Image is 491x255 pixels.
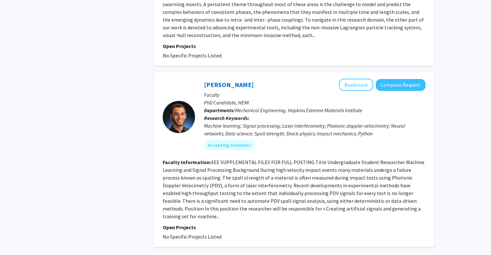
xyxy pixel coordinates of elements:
b: Departments: [204,107,235,113]
div: Machine learning; Signal processing; Laser interferometry; Photonic doppler velocimetry; Neural n... [204,122,425,137]
iframe: Chat [5,226,27,250]
p: PhD Candidate, HEMI [204,99,425,106]
button: Compose Request to Jake Diamond [376,79,425,91]
button: Add Jake Diamond to Bookmarks [339,79,373,91]
span: Mechanical Engineering, Hopkins Extreme Materials Institute [235,107,362,113]
p: Open Projects [163,42,425,50]
fg-read-more: SEE SUPPLEMENTAL FILES FOR FULL POSTING Title Undergraduate Student Researcher Machine Learning a... [163,159,425,220]
b: Faculty Information: [163,159,211,165]
mat-chip: Accepting Students [204,140,254,150]
span: No Specific Projects Listed [163,52,221,59]
a: [PERSON_NAME] [204,81,254,89]
p: Faculty [204,91,425,99]
b: Research Keywords: [204,115,250,121]
span: No Specific Projects Listed [163,233,221,240]
p: Open Projects [163,223,425,231]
